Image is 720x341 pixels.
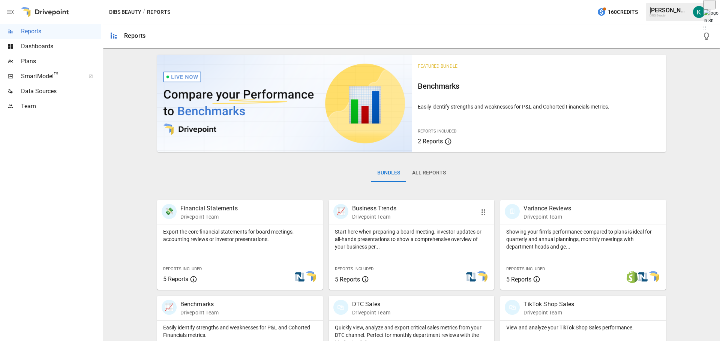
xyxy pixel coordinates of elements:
[335,267,373,271] span: Reports Included
[163,228,317,243] p: Export the core financial statements for board meetings, accounting reviews or investor presentat...
[163,324,317,339] p: Easily identify strengths and weaknesses for P&L and Cohorted Financials metrics.
[505,300,520,315] div: 🛍
[505,204,520,219] div: 🗓
[352,309,390,316] p: Drivepoint Team
[333,300,348,315] div: 🛍
[163,267,202,271] span: Reports Included
[294,271,306,283] img: netsuite
[688,1,709,22] button: Katherine Rose
[304,271,316,283] img: smart model
[54,71,59,80] span: ™
[21,57,101,66] span: Plans
[506,276,531,283] span: 5 Reports
[180,204,238,213] p: Financial Statements
[418,129,456,134] span: Reports Included
[21,72,80,81] span: SmartModel
[21,87,101,96] span: Data Sources
[475,271,487,283] img: smart model
[143,7,145,17] div: /
[162,204,177,219] div: 💸
[418,103,660,110] p: Easily identify strengths and weaknesses for P&L and Cohorted Financials metrics.
[371,164,406,182] button: Bundles
[523,204,571,213] p: Variance Reviews
[465,271,477,283] img: netsuite
[506,228,660,250] p: Showing your firm's performance compared to plans is ideal for quarterly and annual plannings, mo...
[352,204,396,213] p: Business Trends
[418,64,457,69] span: Featured Bundle
[180,309,219,316] p: Drivepoint Team
[124,32,145,39] div: Reports
[352,300,390,309] p: DTC Sales
[21,102,101,111] span: Team
[693,6,705,18] img: Katherine Rose
[21,42,101,51] span: Dashboards
[506,267,545,271] span: Reports Included
[406,164,452,182] button: All Reports
[180,300,219,309] p: Benchmarks
[21,27,101,36] span: Reports
[180,213,238,220] p: Drivepoint Team
[649,14,688,17] div: DIBS Beauty
[335,228,489,250] p: Start here when preparing a board meeting, investor updates or all-hands presentations to show a ...
[523,309,574,316] p: Drivepoint Team
[352,213,396,220] p: Drivepoint Team
[637,271,649,283] img: netsuite
[157,55,412,152] img: video thumbnail
[523,213,571,220] p: Drivepoint Team
[418,80,660,92] h6: Benchmarks
[626,271,638,283] img: shopify
[523,300,574,309] p: TikTok Shop Sales
[608,7,638,17] span: 160 Credits
[594,5,641,19] button: 160Credits
[418,138,443,145] span: 2 Reports
[335,276,360,283] span: 5 Reports
[506,324,660,331] p: View and analyze your TikTok Shop Sales performance.
[333,204,348,219] div: 📈
[647,271,659,283] img: smart model
[703,9,718,17] img: logo
[649,7,688,14] div: [PERSON_NAME]
[703,17,720,24] div: In 3h
[162,300,177,315] div: 📈
[109,7,141,17] button: DIBS Beauty
[163,275,188,283] span: 5 Reports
